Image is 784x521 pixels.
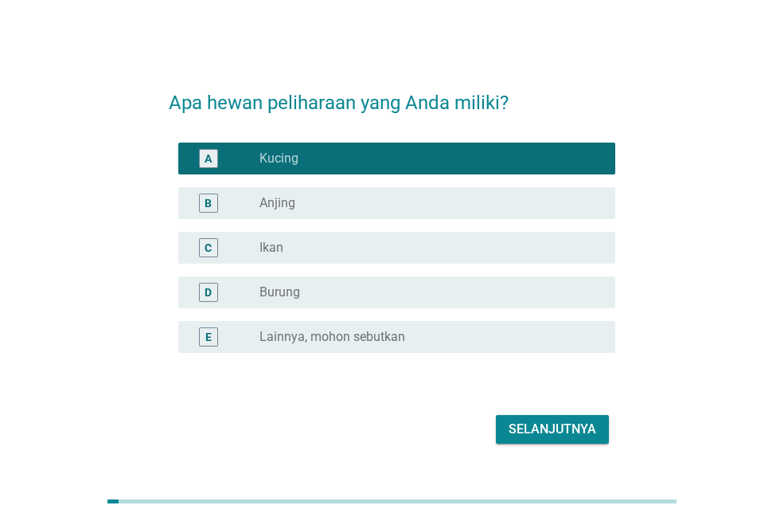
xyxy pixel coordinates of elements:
div: B [205,195,212,212]
h2: Apa hewan peliharaan yang Anda miliki? [169,72,615,117]
label: Kucing [259,151,298,166]
button: Selanjutnya [496,415,609,444]
div: Selanjutnya [509,420,596,439]
label: Ikan [259,240,283,256]
div: E [205,329,212,346]
label: Burung [259,284,300,300]
div: C [205,240,212,257]
div: A [205,151,212,167]
div: D [205,284,212,301]
label: Lainnya, mohon sebutkan [259,329,405,345]
label: Anjing [259,195,295,211]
